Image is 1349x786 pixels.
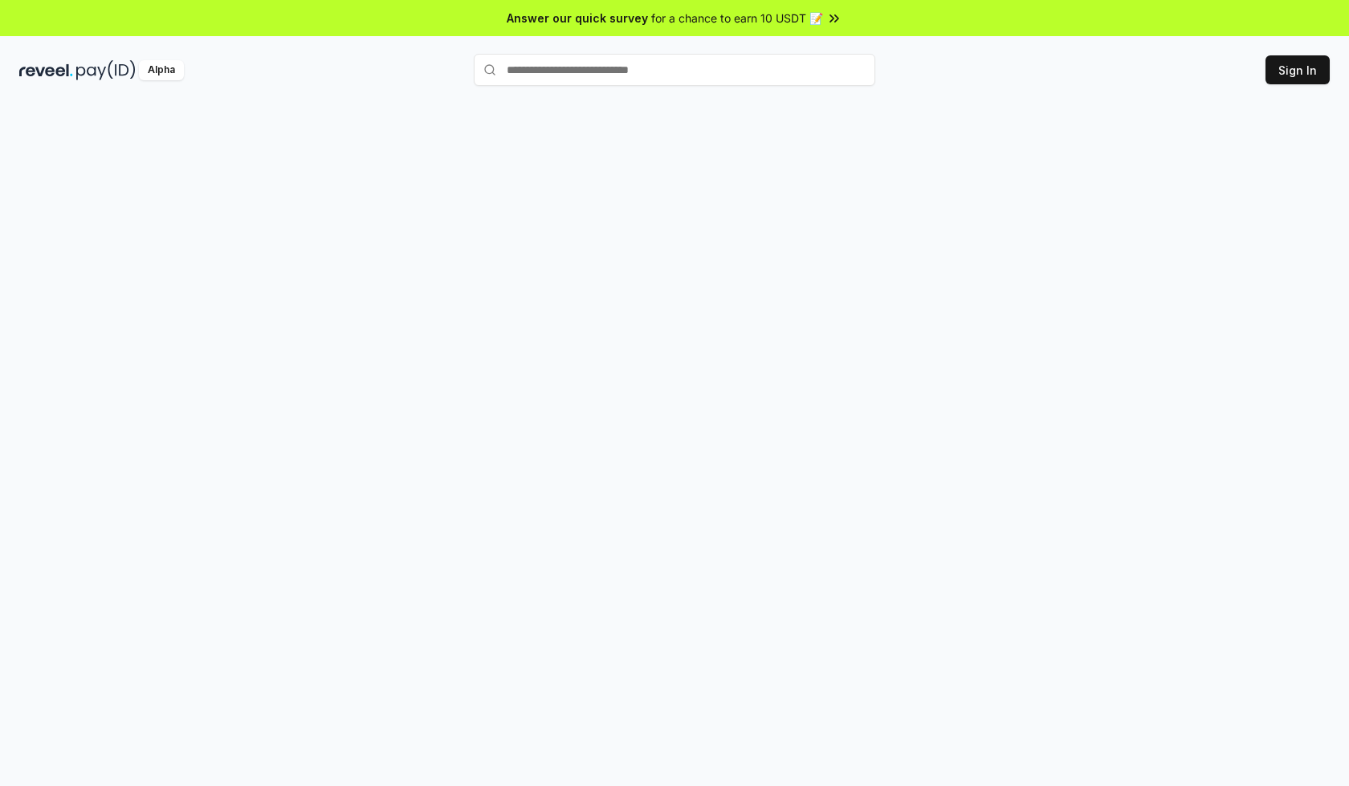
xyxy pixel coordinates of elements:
[507,10,648,26] span: Answer our quick survey
[139,60,184,80] div: Alpha
[76,60,136,80] img: pay_id
[1265,55,1330,84] button: Sign In
[651,10,823,26] span: for a chance to earn 10 USDT 📝
[19,60,73,80] img: reveel_dark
